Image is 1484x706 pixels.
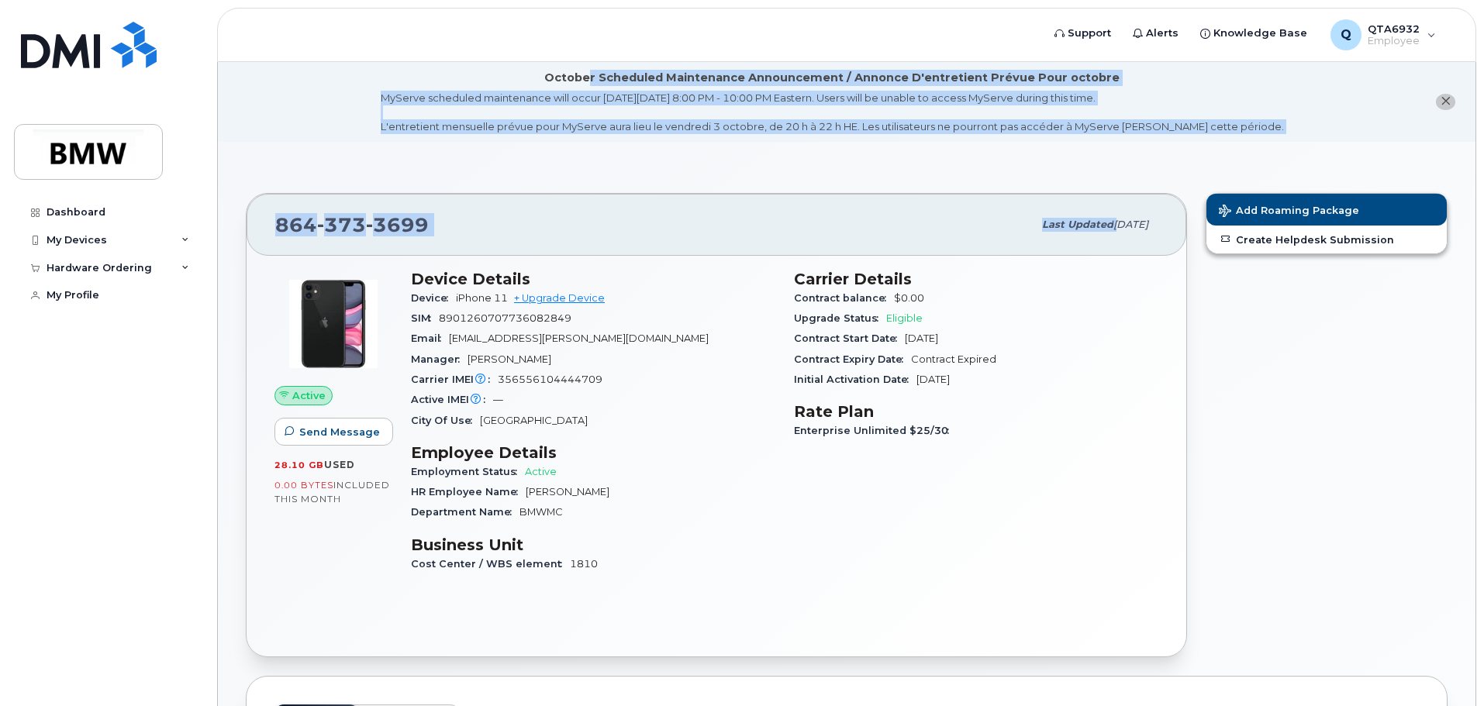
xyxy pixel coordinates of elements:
[317,213,366,236] span: 373
[493,394,503,405] span: —
[411,270,775,288] h3: Device Details
[411,486,526,498] span: HR Employee Name
[1206,194,1447,226] button: Add Roaming Package
[1113,219,1148,230] span: [DATE]
[411,353,468,365] span: Manager
[468,353,551,365] span: [PERSON_NAME]
[1436,94,1455,110] button: close notification
[794,402,1158,421] h3: Rate Plan
[411,374,498,385] span: Carrier IMEI
[411,292,456,304] span: Device
[274,418,393,446] button: Send Message
[411,536,775,554] h3: Business Unit
[411,394,493,405] span: Active IMEI
[794,292,894,304] span: Contract balance
[292,388,326,403] span: Active
[411,558,570,570] span: Cost Center / WBS element
[525,466,557,477] span: Active
[287,277,380,370] img: iPhone_11.jpg
[274,460,324,470] span: 28.10 GB
[324,459,355,470] span: used
[1206,226,1447,253] a: Create Helpdesk Submission
[498,374,602,385] span: 356556104444709
[905,332,938,344] span: [DATE]
[480,415,588,426] span: [GEOGRAPHIC_DATA]
[794,270,1158,288] h3: Carrier Details
[916,374,950,385] span: [DATE]
[275,213,429,236] span: 864
[456,292,508,304] span: iPhone 11
[886,312,923,324] span: Eligible
[411,312,439,324] span: SIM
[514,292,605,304] a: + Upgrade Device
[911,353,996,365] span: Contract Expired
[299,425,380,439] span: Send Message
[570,558,598,570] span: 1810
[544,70,1120,86] div: October Scheduled Maintenance Announcement / Annonce D'entretient Prévue Pour octobre
[411,466,525,477] span: Employment Status
[519,506,563,518] span: BMWMC
[794,353,911,365] span: Contract Expiry Date
[411,332,449,344] span: Email
[794,332,905,344] span: Contract Start Date
[794,312,886,324] span: Upgrade Status
[526,486,609,498] span: [PERSON_NAME]
[411,415,480,426] span: City Of Use
[274,479,390,505] span: included this month
[366,213,429,236] span: 3699
[1219,205,1359,219] span: Add Roaming Package
[411,443,775,462] h3: Employee Details
[449,332,709,344] span: [EMAIL_ADDRESS][PERSON_NAME][DOMAIN_NAME]
[439,312,571,324] span: 8901260707736082849
[1417,639,1472,694] iframe: Messenger Launcher
[894,292,924,304] span: $0.00
[274,480,333,491] span: 0.00 Bytes
[794,425,957,436] span: Enterprise Unlimited $25/30
[411,506,519,518] span: Department Name
[794,374,916,385] span: Initial Activation Date
[1042,219,1113,230] span: Last updated
[381,91,1284,134] div: MyServe scheduled maintenance will occur [DATE][DATE] 8:00 PM - 10:00 PM Eastern. Users will be u...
